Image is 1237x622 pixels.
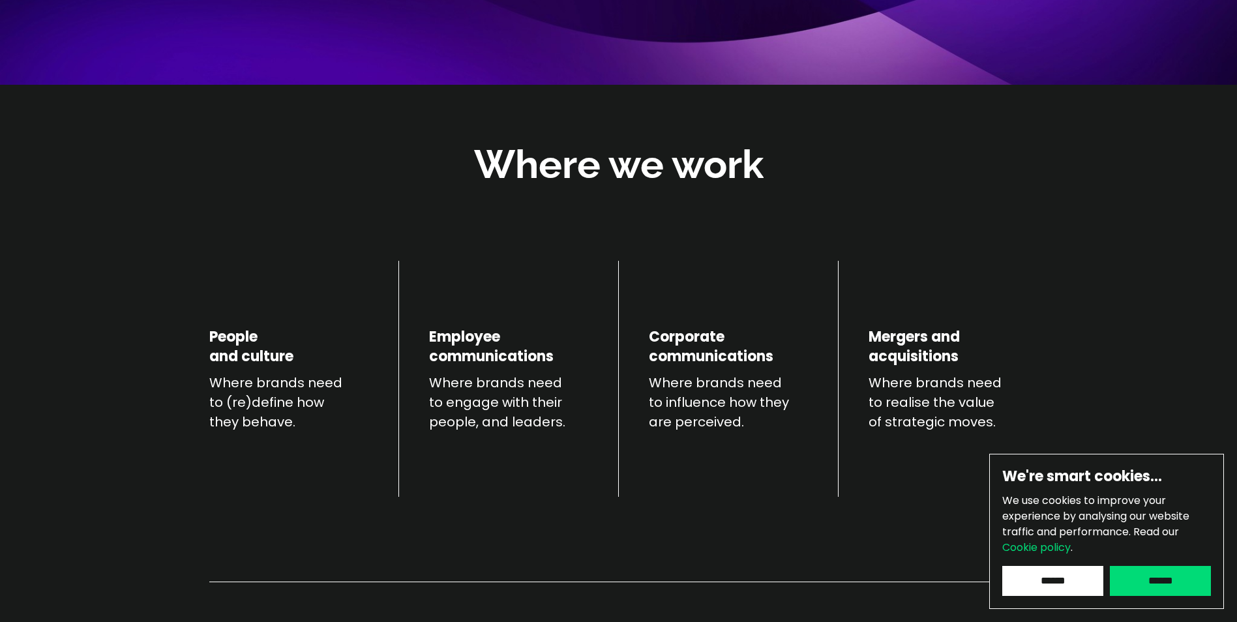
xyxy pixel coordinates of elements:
p: Where brands need to realise the value of strategic moves. [869,373,1028,432]
p: Where brands need to engage with their people, and leaders. [429,373,588,432]
h6: We're smart cookies… [1002,467,1211,486]
a: Cookie policy [1002,540,1071,555]
h2: Where we work [474,138,764,191]
h4: People and culture [209,327,293,366]
p: We use cookies to improve your experience by analysing our website traffic and performance. [1002,493,1211,555]
h4: Mergers and acquisitions [869,327,960,366]
p: Where brands need to (re)define how they behave. [209,373,368,432]
span: Read our . [1002,524,1179,555]
h4: Corporate communications [649,327,773,366]
h4: Employee communications [429,327,554,366]
p: Where brands need to influence how they are perceived. [649,373,808,432]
